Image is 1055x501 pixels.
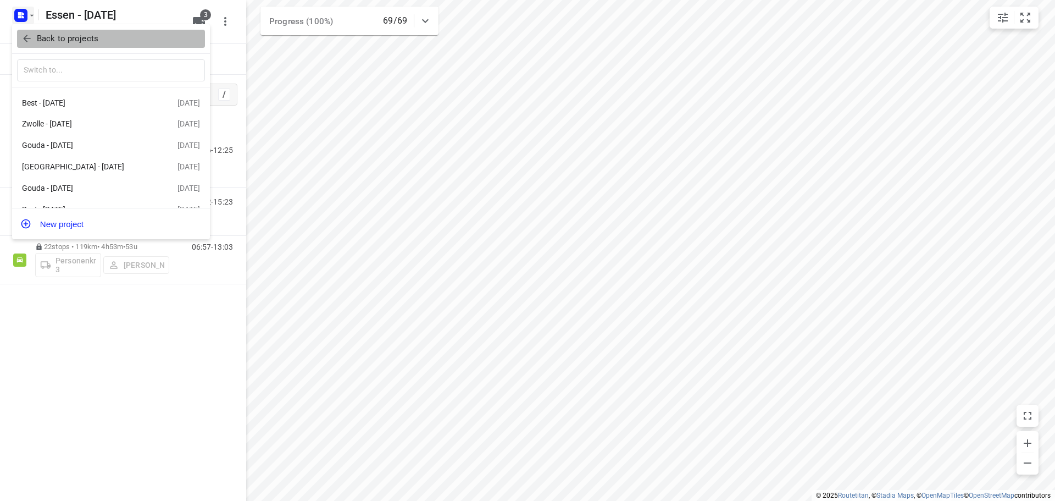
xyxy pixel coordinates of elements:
button: New project [12,213,210,235]
div: [DATE] [177,162,200,171]
input: Switch to... [17,59,205,82]
div: Gouda - [DATE] [22,184,148,192]
div: [GEOGRAPHIC_DATA] - [DATE] [22,162,148,171]
div: [DATE] [177,141,200,150]
button: Back to projects [17,30,205,48]
div: Best - [DATE][DATE] [12,92,210,113]
div: Best - [DATE] [22,205,148,214]
div: [DATE] [177,98,200,107]
p: Back to projects [37,32,98,45]
div: Gouda - [DATE][DATE] [12,178,210,199]
div: Gouda - [DATE][DATE] [12,135,210,156]
div: [DATE] [177,205,200,214]
div: Best - [DATE][DATE] [12,199,210,221]
div: [DATE] [177,184,200,192]
div: Best - [DATE] [22,98,148,107]
div: Zwolle - [DATE] [22,119,148,128]
div: Zwolle - [DATE][DATE] [12,113,210,135]
div: Gouda - [DATE] [22,141,148,150]
div: [DATE] [177,119,200,128]
div: [GEOGRAPHIC_DATA] - [DATE][DATE] [12,156,210,178]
